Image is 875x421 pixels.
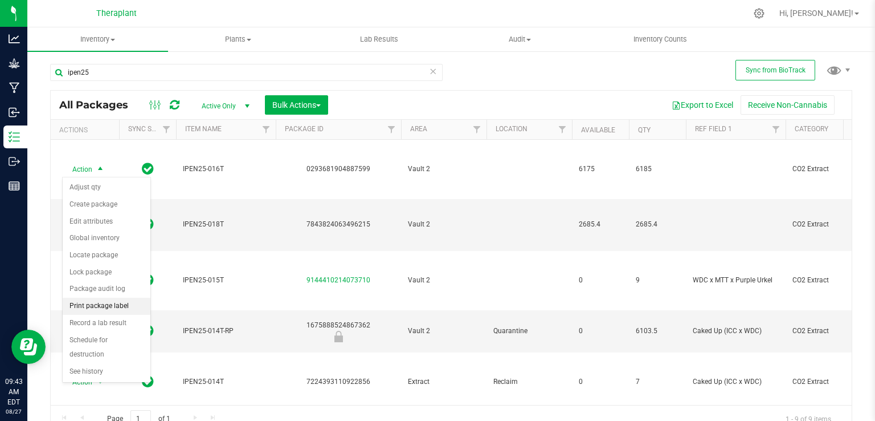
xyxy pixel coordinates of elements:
[157,120,176,139] a: Filter
[59,126,115,134] div: Actions
[408,219,480,230] span: Vault 2
[128,125,172,133] a: Sync Status
[9,58,20,69] inline-svg: Grow
[9,82,20,94] inline-svg: Manufacturing
[274,377,403,387] div: 7224393110922856
[581,126,615,134] a: Available
[468,120,486,139] a: Filter
[735,60,815,80] button: Sync from BioTrack
[579,219,622,230] span: 2685.4
[636,219,679,230] span: 2685.4
[274,164,403,175] div: 0293681904887599
[493,326,565,337] span: Quarantine
[274,331,403,342] div: Newly Received
[183,219,269,230] span: IPEN25-018T
[62,161,93,177] span: Action
[693,377,779,387] span: Caked Up (ICC x WDC)
[63,315,150,332] li: Record a lab result
[493,377,565,387] span: Reclaim
[183,164,269,175] span: IPEN25-016T
[408,377,480,387] span: Extract
[183,326,269,337] span: IPEN25-014T-RP
[27,27,168,51] a: Inventory
[408,275,480,286] span: Vault 2
[9,33,20,44] inline-svg: Analytics
[450,34,590,44] span: Audit
[183,377,269,387] span: IPEN25-014T
[579,326,622,337] span: 0
[142,161,154,177] span: In Sync
[746,66,806,74] span: Sync from BioTrack
[27,34,168,44] span: Inventory
[408,164,480,175] span: Vault 2
[741,95,835,115] button: Receive Non-Cannabis
[636,326,679,337] span: 6103.5
[695,125,732,133] a: Ref Field 1
[63,298,150,315] li: Print package label
[636,377,679,387] span: 7
[9,156,20,167] inline-svg: Outbound
[169,34,308,44] span: Plants
[5,407,22,416] p: 08/27
[274,219,403,230] div: 7843824063496215
[183,275,269,286] span: IPEN25-015T
[306,276,370,284] a: 9144410214073710
[63,264,150,281] li: Lock package
[11,330,46,364] iframe: Resource center
[309,27,449,51] a: Lab Results
[9,180,20,192] inline-svg: Reports
[274,320,403,342] div: 1675888524867362
[50,64,443,81] input: Search Package ID, Item Name, SKU, Lot or Part Number...
[265,95,328,115] button: Bulk Actions
[272,100,321,110] span: Bulk Actions
[579,377,622,387] span: 0
[553,120,572,139] a: Filter
[429,64,437,79] span: Clear
[636,164,679,175] span: 6185
[496,125,528,133] a: Location
[93,161,108,177] span: select
[579,275,622,286] span: 0
[408,326,480,337] span: Vault 2
[636,275,679,286] span: 9
[96,9,137,18] span: Theraplant
[168,27,309,51] a: Plants
[5,377,22,407] p: 09:43 AM EDT
[63,196,150,213] li: Create package
[9,131,20,143] inline-svg: Inventory
[63,179,150,196] li: Adjust qty
[449,27,590,51] a: Audit
[693,326,779,337] span: Caked Up (ICC x WDC)
[63,230,150,247] li: Global inventory
[579,164,622,175] span: 6175
[590,27,731,51] a: Inventory Counts
[638,126,651,134] a: Qty
[795,125,828,133] a: Category
[410,125,427,133] a: Area
[257,120,276,139] a: Filter
[9,107,20,118] inline-svg: Inbound
[63,213,150,230] li: Edit attributes
[63,332,150,363] li: Schedule for destruction
[285,125,324,133] a: Package ID
[767,120,786,139] a: Filter
[779,9,853,18] span: Hi, [PERSON_NAME]!
[664,95,741,115] button: Export to Excel
[693,275,779,286] span: WDC x MTT x Purple Urkel
[63,247,150,264] li: Locate package
[63,363,150,380] li: See history
[185,125,222,133] a: Item Name
[618,34,702,44] span: Inventory Counts
[345,34,414,44] span: Lab Results
[63,281,150,298] li: Package audit log
[59,99,140,111] span: All Packages
[382,120,401,139] a: Filter
[752,8,766,19] div: Manage settings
